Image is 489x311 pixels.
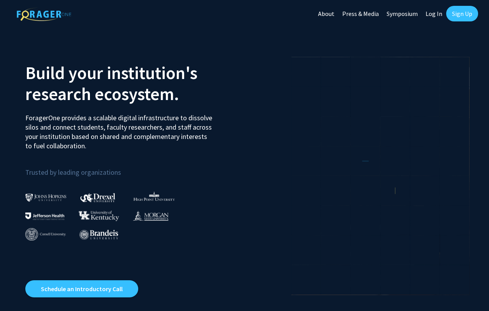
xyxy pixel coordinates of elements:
img: Morgan State University [133,211,169,221]
img: Johns Hopkins University [25,193,67,202]
img: ForagerOne Logo [17,7,71,21]
a: Sign Up [446,6,478,21]
img: High Point University [134,192,175,201]
img: Cornell University [25,228,66,241]
a: Opens in a new tab [25,280,138,297]
h2: Build your institution's research ecosystem. [25,62,239,104]
img: Drexel University [80,193,115,202]
img: University of Kentucky [79,211,119,221]
p: ForagerOne provides a scalable digital infrastructure to dissolve silos and connect students, fac... [25,107,213,151]
p: Trusted by leading organizations [25,157,239,178]
img: Brandeis University [79,230,118,239]
img: Thomas Jefferson University [25,213,64,220]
